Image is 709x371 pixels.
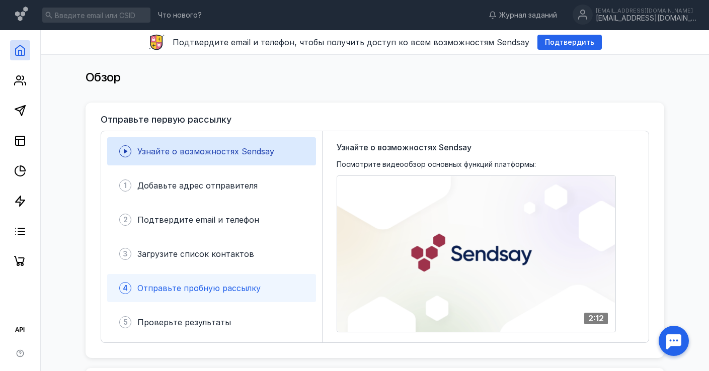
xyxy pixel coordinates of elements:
[86,70,121,84] span: Обзор
[499,10,557,20] span: Журнал заданий
[173,37,529,47] span: Подтвердите email и телефон, чтобы получить доступ ко всем возможностям Sendsay
[137,146,274,156] span: Узнайте о возможностях Sendsay
[337,141,471,153] span: Узнайте о возможностях Sendsay
[596,14,696,23] div: [EMAIL_ADDRESS][DOMAIN_NAME]
[101,115,231,125] h3: Отправьте первую рассылку
[596,8,696,14] div: [EMAIL_ADDRESS][DOMAIN_NAME]
[123,317,128,327] span: 5
[124,180,127,191] span: 1
[153,12,207,19] a: Что нового?
[137,249,254,259] span: Загрузите список контактов
[545,38,594,47] span: Подтвердить
[137,317,231,327] span: Проверьте результаты
[537,35,602,50] button: Подтвердить
[42,8,150,23] input: Введите email или CSID
[337,159,536,169] span: Посмотрите видеообзор основных функций платформы:
[123,249,128,259] span: 3
[484,10,562,20] a: Журнал заданий
[123,283,128,293] span: 4
[137,215,259,225] span: Подтвердите email и телефон
[158,12,202,19] span: Что нового?
[137,180,258,191] span: Добавьте адрес отправителя
[123,215,128,225] span: 2
[137,283,261,293] span: Отправьте пробную рассылку
[584,313,608,324] div: 2:12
